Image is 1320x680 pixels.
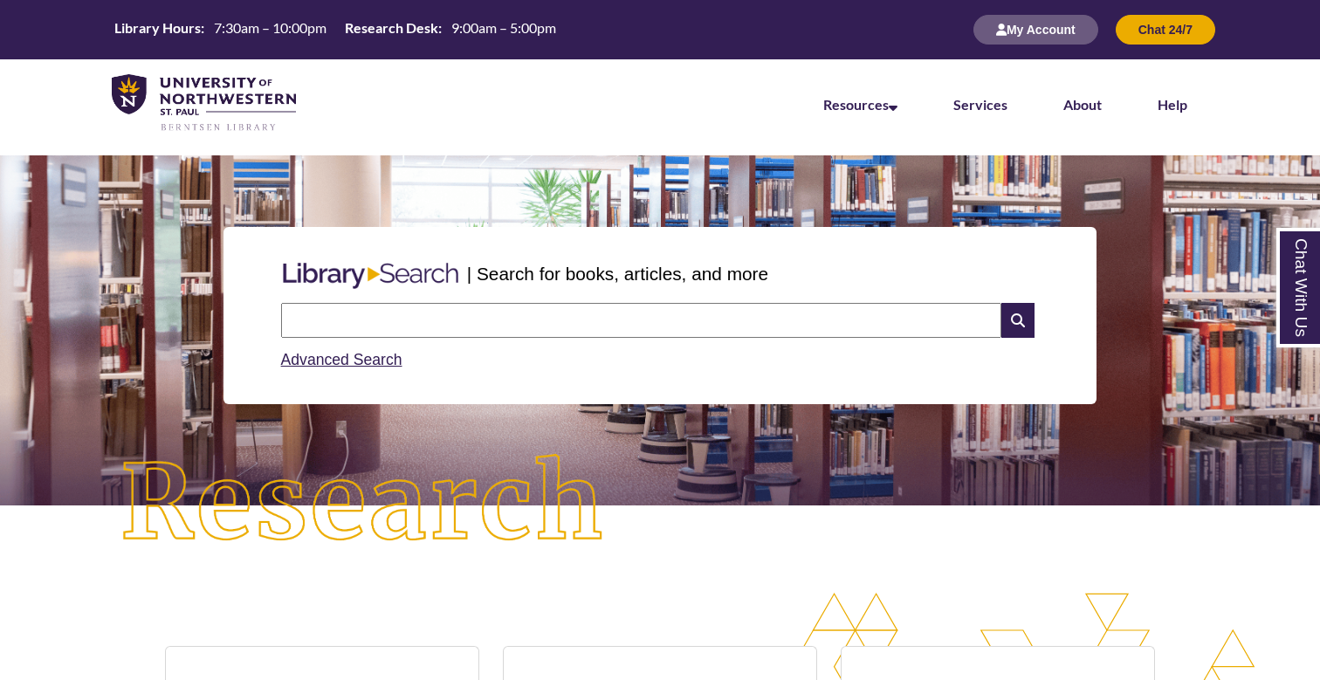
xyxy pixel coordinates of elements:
[1116,22,1215,37] a: Chat 24/7
[1001,303,1035,338] i: Search
[467,260,768,287] p: | Search for books, articles, and more
[953,96,1007,113] a: Services
[107,18,563,40] table: Hours Today
[1116,15,1215,45] button: Chat 24/7
[973,15,1098,45] button: My Account
[214,19,327,36] span: 7:30am – 10:00pm
[973,22,1098,37] a: My Account
[823,96,897,113] a: Resources
[112,74,296,133] img: UNWSP Library Logo
[107,18,563,42] a: Hours Today
[281,351,402,368] a: Advanced Search
[451,19,556,36] span: 9:00am – 5:00pm
[66,401,660,607] img: Research
[338,18,444,38] th: Research Desk:
[107,18,207,38] th: Library Hours:
[274,256,467,296] img: Libary Search
[1158,96,1187,113] a: Help
[1063,96,1102,113] a: About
